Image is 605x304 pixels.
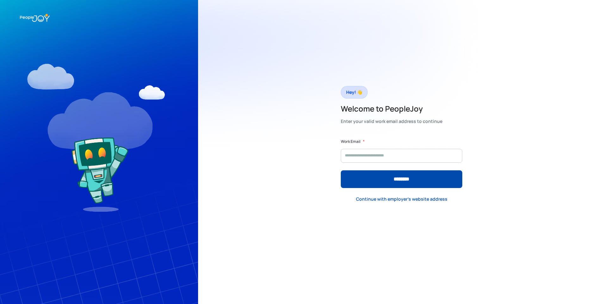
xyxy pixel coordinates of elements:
[341,104,442,114] h2: Welcome to PeopleJoy
[346,88,362,97] div: Hey! 👋
[341,138,462,188] form: Form
[341,117,442,126] div: Enter your valid work email address to continue
[341,138,360,145] label: Work Email
[356,196,447,202] div: Continue with employer's website address
[351,193,452,206] a: Continue with employer's website address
